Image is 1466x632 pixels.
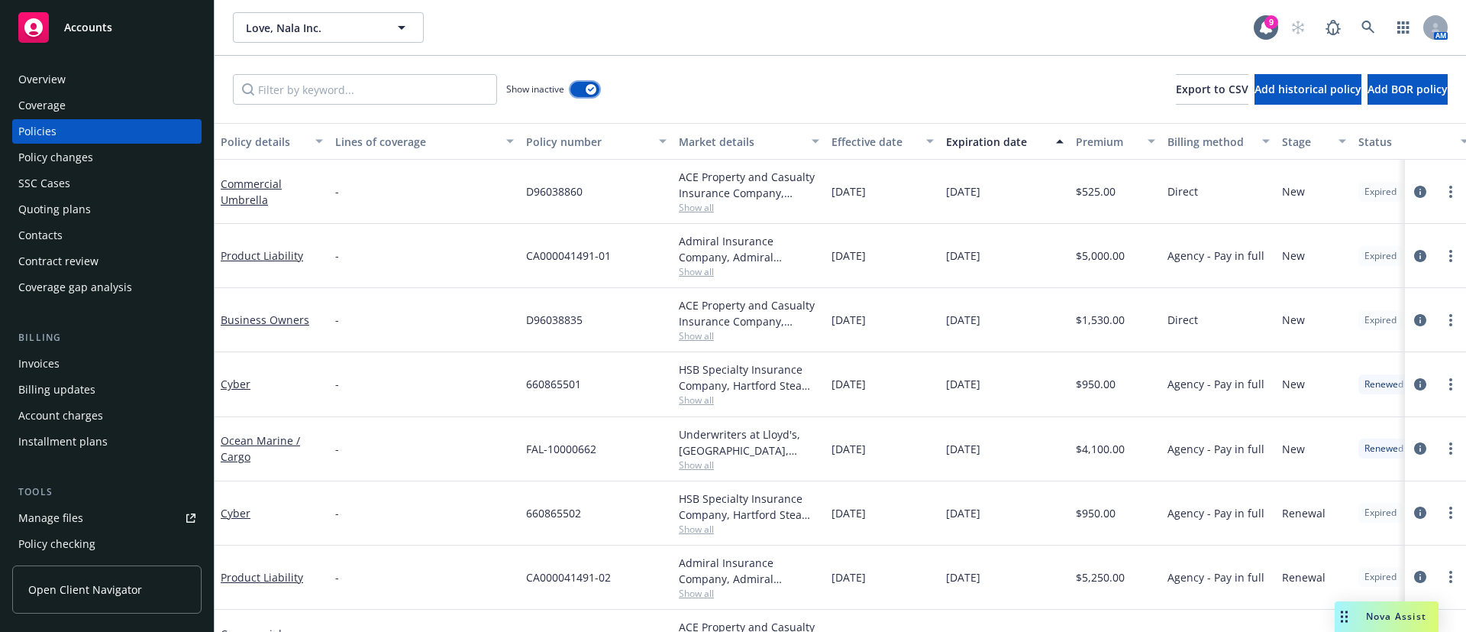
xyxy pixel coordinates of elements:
span: [DATE] [831,441,866,457]
a: Report a Bug [1318,12,1348,43]
div: Invoices [18,352,60,376]
span: Show all [679,329,819,342]
button: Lines of coverage [329,123,520,160]
a: Coverage [12,93,202,118]
div: Market details [679,134,802,150]
div: Policy checking [18,532,95,556]
button: Policy details [215,123,329,160]
span: $1,530.00 [1076,312,1125,328]
span: Renewed [1364,378,1403,391]
a: more [1442,439,1460,458]
button: Add BOR policy [1368,74,1448,105]
a: Cyber [221,377,250,391]
span: Add historical policy [1254,82,1361,96]
div: Contract review [18,249,98,274]
div: ACE Property and Casualty Insurance Company, Chubb Group [679,297,819,329]
a: Commercial Umbrella [221,177,282,207]
span: - [335,248,339,264]
span: New [1282,312,1305,328]
a: Switch app [1388,12,1419,43]
span: Renewal [1282,505,1326,521]
a: Business Owners [221,313,309,327]
span: Show all [679,459,819,472]
span: Renewed [1364,442,1403,455]
div: Coverage [18,93,66,118]
span: 660865501 [526,376,581,392]
span: New [1282,183,1305,199]
div: Policy number [526,134,650,150]
div: 9 [1264,15,1278,29]
div: Billing updates [18,378,95,402]
button: Expiration date [940,123,1070,160]
div: Account charges [18,404,103,428]
a: Search [1353,12,1384,43]
a: more [1442,568,1460,586]
span: New [1282,248,1305,264]
button: Nova Assist [1335,601,1439,632]
span: Add BOR policy [1368,82,1448,96]
span: [DATE] [831,183,866,199]
div: Expiration date [946,134,1047,150]
span: $950.00 [1076,376,1116,392]
a: Ocean Marine / Cargo [221,433,300,464]
span: [DATE] [946,312,980,328]
span: CA000041491-01 [526,248,611,264]
button: Premium [1070,123,1161,160]
button: Market details [673,123,825,160]
div: Quoting plans [18,197,91,222]
span: Agency - Pay in full [1167,569,1264,585]
a: Overview [12,67,202,92]
a: Product Liability [221,248,303,263]
a: Contacts [12,223,202,248]
a: more [1442,247,1460,265]
span: Show all [679,394,819,407]
span: [DATE] [831,376,866,392]
a: Account charges [12,404,202,428]
span: $4,100.00 [1076,441,1125,457]
span: $950.00 [1076,505,1116,521]
a: circleInformation [1411,375,1429,394]
a: more [1442,375,1460,394]
button: Effective date [825,123,940,160]
span: New [1282,441,1305,457]
div: Policy details [221,134,306,150]
a: circleInformation [1411,311,1429,329]
button: Add historical policy [1254,74,1361,105]
a: circleInformation [1411,183,1429,201]
a: Start snowing [1283,12,1313,43]
button: Stage [1276,123,1352,160]
span: [DATE] [946,248,980,264]
span: Agency - Pay in full [1167,376,1264,392]
a: Policy checking [12,532,202,556]
span: Show all [679,523,819,536]
button: Love, Nala Inc. [233,12,424,43]
div: Contacts [18,223,63,248]
span: [DATE] [946,441,980,457]
div: Underwriters at Lloyd's, [GEOGRAPHIC_DATA], [PERSON_NAME] of [GEOGRAPHIC_DATA], [PERSON_NAME] Cargo [679,426,819,459]
a: more [1442,504,1460,522]
div: Billing method [1167,134,1253,150]
a: circleInformation [1411,568,1429,586]
span: Agency - Pay in full [1167,248,1264,264]
a: Accounts [12,6,202,49]
span: 660865502 [526,505,581,521]
div: Manage files [18,506,83,530]
span: [DATE] [831,569,866,585]
span: Direct [1167,183,1198,199]
div: HSB Specialty Insurance Company, Hartford Steam Boiler, CRC Group [679,361,819,394]
div: Status [1358,134,1451,150]
span: Expired [1364,185,1397,199]
span: [DATE] [946,183,980,199]
span: - [335,569,339,585]
a: more [1442,311,1460,329]
div: Installment plans [18,429,108,454]
span: - [335,312,339,328]
div: Premium [1076,134,1138,150]
div: Admiral Insurance Company, Admiral Insurance Group ([PERSON_NAME] Corporation), CRC Group [679,555,819,587]
span: CA000041491-02 [526,569,611,585]
span: Expired [1364,570,1397,584]
div: Drag to move [1335,601,1354,632]
span: [DATE] [831,312,866,328]
div: Coverage gap analysis [18,275,132,300]
span: FAL-10000662 [526,441,596,457]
